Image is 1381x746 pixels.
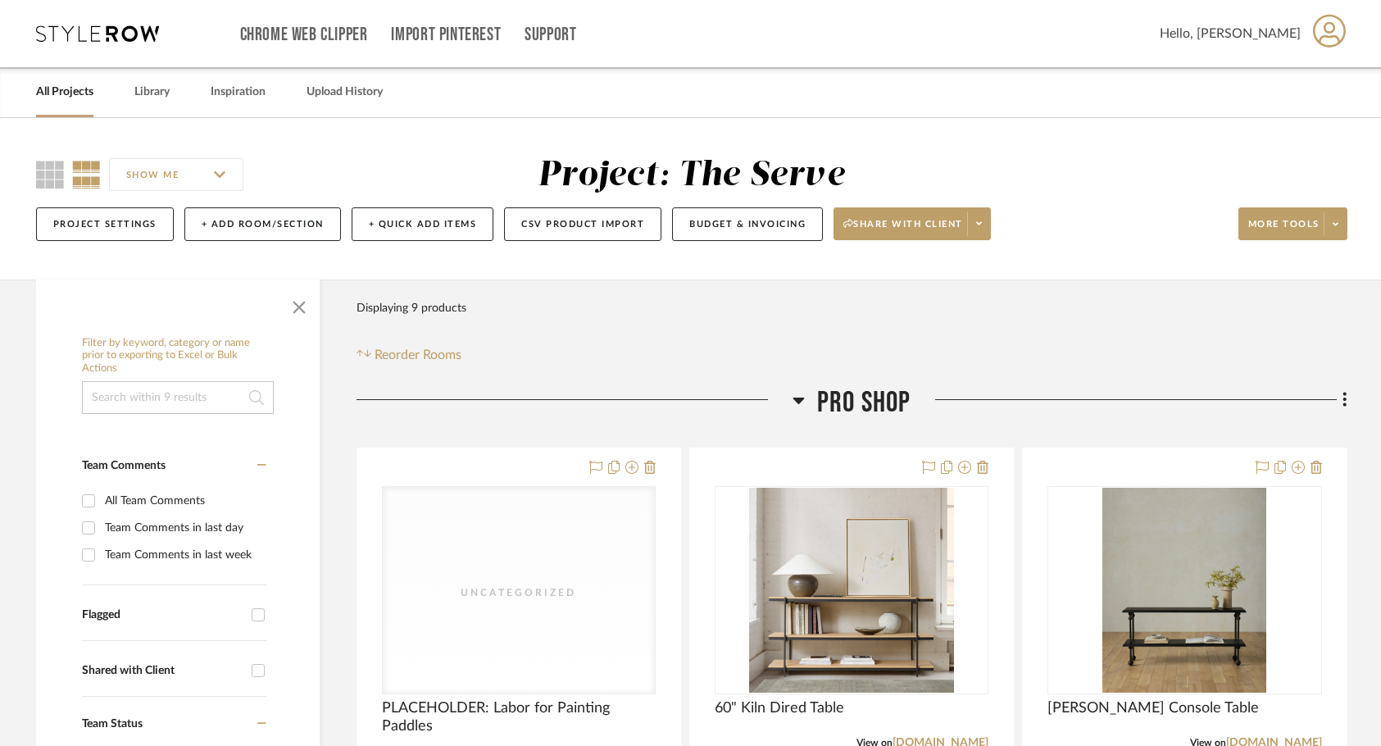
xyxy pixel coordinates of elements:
div: Flagged [82,608,243,622]
span: Share with client [843,218,963,243]
a: All Projects [36,81,93,103]
div: All Team Comments [105,488,262,514]
a: Import Pinterest [391,28,501,42]
span: More tools [1248,218,1320,243]
img: Doyle Console Table [1102,488,1266,693]
button: Budget & Invoicing [672,207,823,241]
a: Support [525,28,576,42]
button: Close [283,288,316,321]
button: More tools [1238,207,1347,240]
a: Library [134,81,170,103]
img: 60" Kiln Dired Table [749,488,954,693]
span: Team Status [82,718,143,730]
button: + Add Room/Section [184,207,341,241]
button: Project Settings [36,207,174,241]
a: Inspiration [211,81,266,103]
div: Displaying 9 products [357,292,466,325]
button: Reorder Rooms [357,345,462,365]
span: [PERSON_NAME] Console Table [1047,699,1259,717]
input: Search within 9 results [82,381,274,414]
div: Team Comments in last week [105,542,262,568]
span: Hello, [PERSON_NAME] [1160,24,1301,43]
button: Share with client [834,207,991,240]
div: Team Comments in last day [105,515,262,541]
h6: Filter by keyword, category or name prior to exporting to Excel or Bulk Actions [82,337,274,375]
button: CSV Product Import [504,207,661,241]
span: Pro Shop [817,385,911,421]
span: 60" Kiln Dired Table [715,699,844,717]
a: Upload History [307,81,383,103]
span: Team Comments [82,460,166,471]
div: Project: The Serve [538,158,845,193]
button: + Quick Add Items [352,207,494,241]
span: PLACEHOLDER: Labor for Painting Paddles [382,699,656,735]
span: Reorder Rooms [375,345,461,365]
div: Uncategorized [437,585,601,601]
div: Shared with Client [82,664,243,678]
a: Chrome Web Clipper [240,28,368,42]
